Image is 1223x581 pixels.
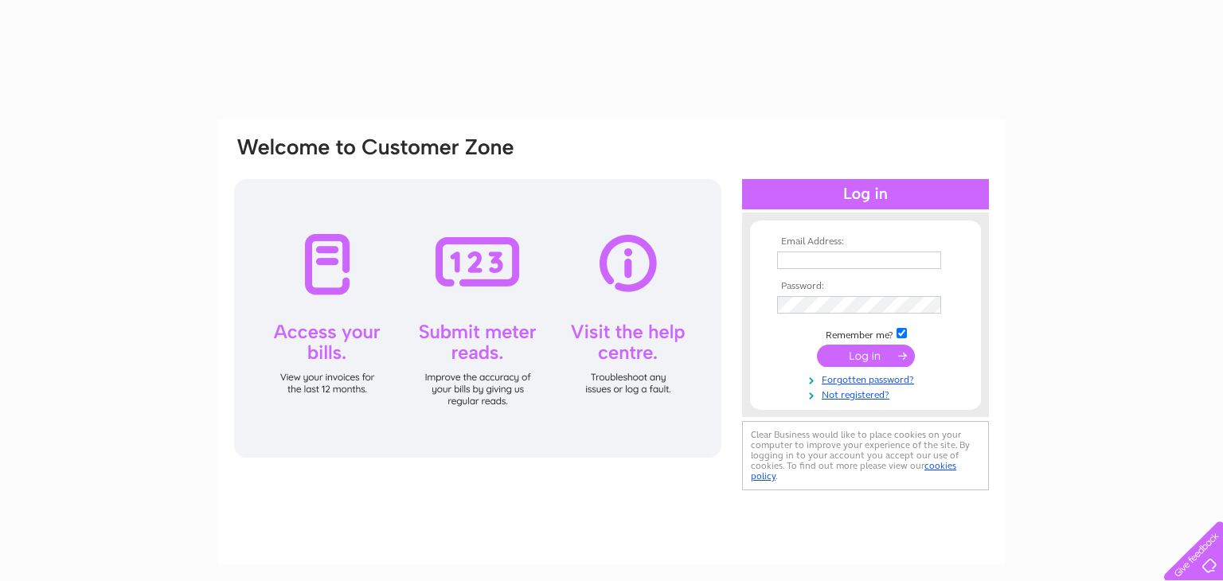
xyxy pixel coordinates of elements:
th: Email Address: [773,236,958,248]
input: Submit [817,345,915,367]
a: Not registered? [777,386,958,401]
td: Remember me? [773,326,958,341]
a: Forgotten password? [777,371,958,386]
th: Password: [773,281,958,292]
a: cookies policy [751,460,956,482]
div: Clear Business would like to place cookies on your computer to improve your experience of the sit... [742,421,989,490]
